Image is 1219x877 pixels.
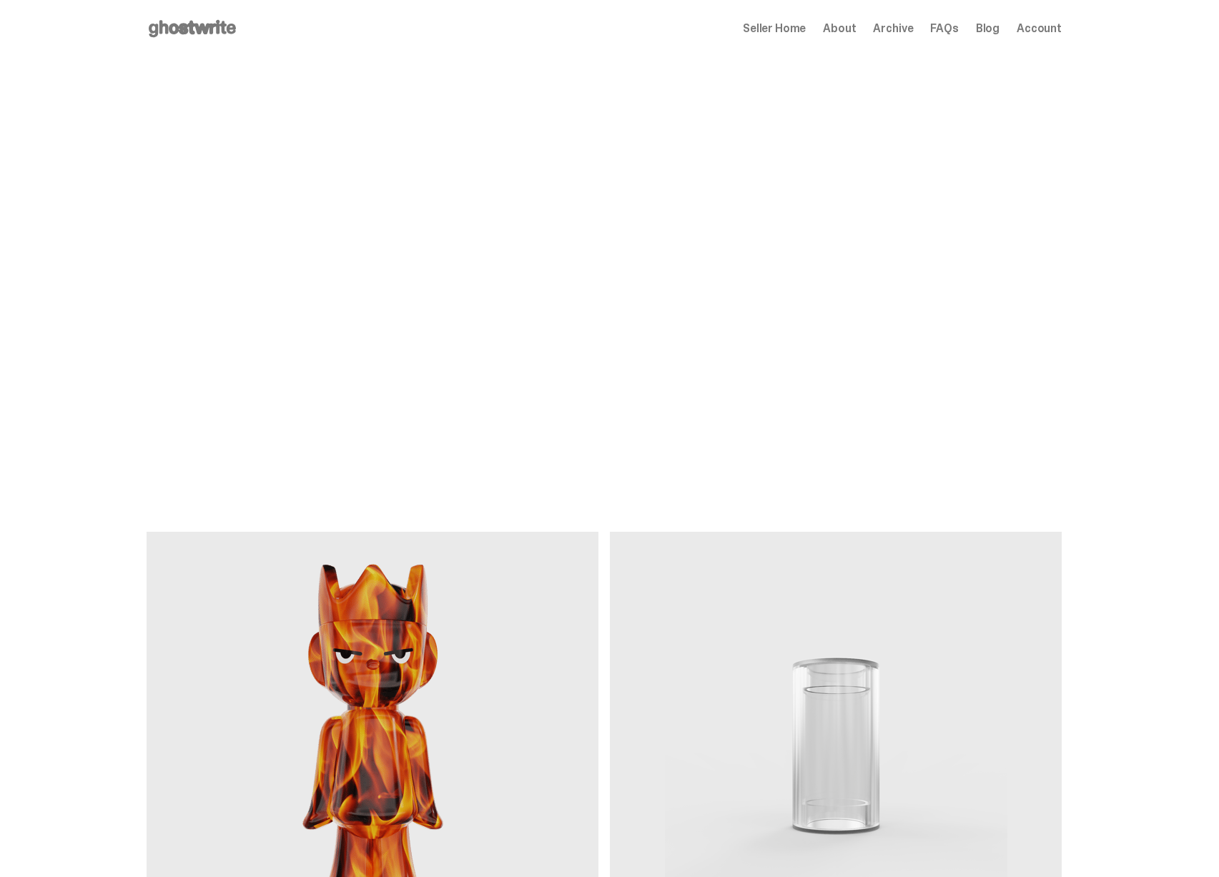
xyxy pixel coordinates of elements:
[976,23,1000,34] a: Blog
[873,23,913,34] a: Archive
[743,23,806,34] a: Seller Home
[1017,23,1062,34] a: Account
[930,23,958,34] a: FAQs
[823,23,856,34] a: About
